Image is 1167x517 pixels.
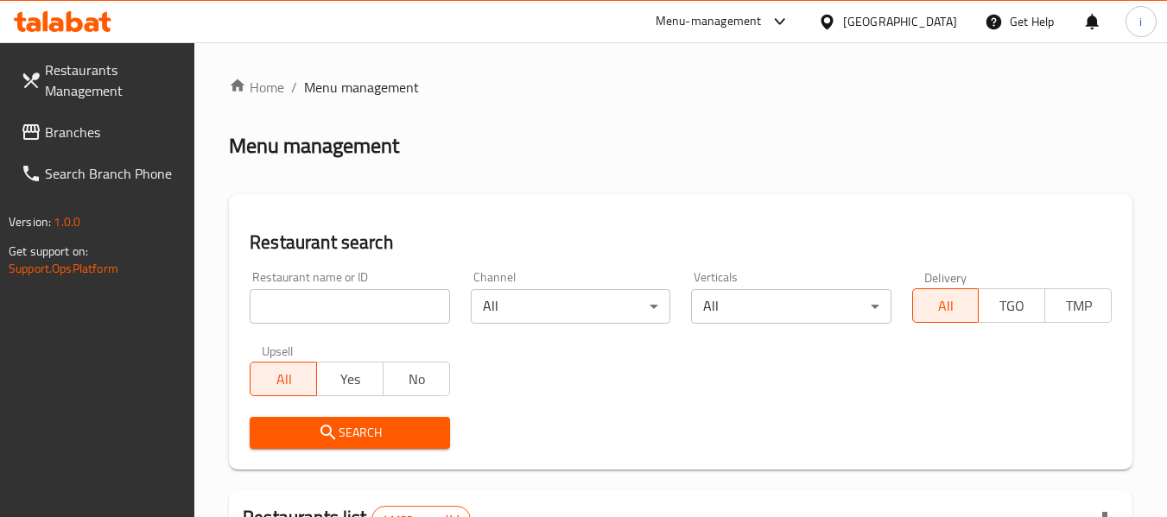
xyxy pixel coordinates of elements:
[304,77,419,98] span: Menu management
[7,111,195,153] a: Branches
[229,77,284,98] a: Home
[924,271,967,283] label: Delivery
[656,11,762,32] div: Menu-management
[324,367,377,392] span: Yes
[9,257,118,280] a: Support.OpsPlatform
[250,417,449,449] button: Search
[390,367,443,392] span: No
[291,77,297,98] li: /
[1044,288,1112,323] button: TMP
[383,362,450,396] button: No
[9,211,51,233] span: Version:
[250,362,317,396] button: All
[45,122,181,142] span: Branches
[45,60,181,101] span: Restaurants Management
[1052,293,1105,318] span: TMP
[257,367,310,392] span: All
[45,163,181,184] span: Search Branch Phone
[471,289,670,324] div: All
[920,293,973,318] span: All
[316,362,384,396] button: Yes
[250,230,1112,255] h2: Restaurant search
[691,289,891,324] div: All
[250,289,449,324] input: Search for restaurant name or ID..
[986,293,1038,318] span: TGO
[262,344,294,356] label: Upsell
[229,132,399,160] h2: Menu management
[54,211,80,233] span: 1.0.0
[978,288,1045,323] button: TGO
[912,288,980,323] button: All
[9,240,88,262] span: Get support on:
[843,12,957,31] div: [GEOGRAPHIC_DATA]
[7,49,195,111] a: Restaurants Management
[1139,12,1142,31] span: i
[229,77,1132,98] nav: breadcrumb
[7,153,195,194] a: Search Branch Phone
[263,422,435,444] span: Search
